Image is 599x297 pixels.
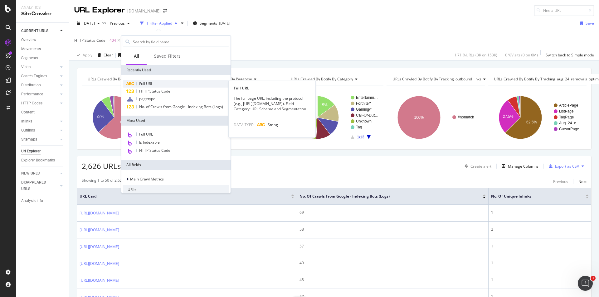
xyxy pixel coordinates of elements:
[462,161,491,171] button: Create alert
[127,8,161,14] div: [DOMAIN_NAME]
[21,179,53,192] div: DISAPPEARED URLS
[106,38,109,43] span: =
[21,91,58,98] a: Performance
[21,10,64,17] div: SiteCrawler
[320,103,328,107] text: 15%
[299,227,486,232] div: 58
[21,198,65,204] a: Analysis Info
[21,127,58,134] a: Outlinks
[104,52,113,58] div: Clear
[578,18,594,28] button: Save
[285,90,383,145] svg: A chart.
[74,50,92,60] button: Apply
[21,64,58,70] a: Visits
[74,5,125,16] div: URL Explorer
[21,157,55,164] div: Explorer Bookmarks
[21,179,58,192] a: DISAPPEARED URLS
[21,37,36,43] div: Overview
[21,100,58,107] a: HTTP Codes
[139,104,223,109] span: No. of Crawls from Google - Indexing Bots (Logs)
[83,21,95,26] span: 2024 Nov. 24th
[470,164,491,169] div: Create alert
[154,53,181,59] div: Saved Filters
[21,136,58,143] a: Sitemaps
[21,73,58,79] a: Search Engines
[188,74,276,84] h4: URLs Crawled By Botify By pagetype
[110,36,116,45] span: 404
[200,21,217,26] span: Segments
[80,194,290,199] span: URL Card
[21,100,42,107] div: HTTP Codes
[21,82,41,89] div: Distribution
[234,122,254,127] span: DATA TYPE:
[139,89,170,94] span: HTTP Status Code
[21,28,48,34] div: CURRENT URLS
[488,90,587,145] svg: A chart.
[299,194,473,199] span: No. of Crawls from Google - Indexing Bots (Logs)
[299,243,486,249] div: 57
[356,95,378,100] text: Entertainm…
[499,162,538,170] button: Manage Columns
[21,127,35,134] div: Outlinks
[505,52,538,58] div: 0 % Visits ( 0 on 6M )
[97,114,104,118] text: 27%
[578,276,593,291] iframe: Intercom live chat
[229,96,315,112] div: The full page URL, including the protocol (e.g., [URL][DOMAIN_NAME]). Field Category: URL Scheme ...
[116,50,132,60] button: Save
[299,277,486,283] div: 48
[121,65,231,75] div: Recently Used
[107,21,125,26] span: Previous
[543,50,594,60] button: Switch back to Simple mode
[189,76,252,82] span: URLs Crawled By Botify By pagetype
[163,9,167,13] div: arrow-right-arrow-left
[139,132,153,137] span: Full URL
[559,109,574,113] text: ListPage
[132,37,229,46] input: Search by field name
[546,161,579,171] button: Export as CSV
[546,52,594,58] div: Switch back to Simple mode
[553,179,568,184] div: Previous
[491,194,576,199] span: No. of Unique Inlinks
[578,178,587,185] button: Next
[559,115,574,119] text: TagPage
[526,120,537,124] text: 62.5%
[21,148,65,155] a: Url Explorer
[21,118,58,125] a: Inlinks
[80,210,119,216] a: [URL][DOMAIN_NAME]
[102,20,107,25] span: vs
[21,37,65,43] a: Overview
[290,74,378,84] h4: URLs Crawled By Botify By category
[21,109,65,116] a: Content
[82,161,144,171] span: 2,626 URLs found
[356,107,372,112] text: Gaming/*
[74,18,102,28] button: [DATE]
[21,109,35,116] div: Content
[107,18,132,28] button: Previous
[21,28,58,34] a: CURRENT URLS
[121,116,231,126] div: Most Used
[21,55,38,61] div: Segments
[387,90,485,145] svg: A chart.
[21,198,43,204] div: Analysis Info
[83,52,92,58] div: Apply
[21,118,32,125] div: Inlinks
[553,178,568,185] button: Previous
[139,148,170,153] span: HTTP Status Code
[139,96,155,101] span: pagetype
[121,160,231,170] div: All fields
[299,210,486,215] div: 69
[534,5,594,16] input: Find a URL
[74,38,105,43] span: HTTP Status Code
[21,170,40,177] div: NEW URLS
[21,46,41,52] div: Movements
[190,18,233,28] button: Segments[DATE]
[88,76,147,82] span: URLs Crawled By Botify By vertical
[559,127,579,131] text: CursorPage
[146,21,172,26] div: 1 Filter Applied
[21,64,31,70] div: Visits
[21,148,41,155] div: Url Explorer
[356,125,362,129] text: Tag
[130,176,164,182] span: Main Crawl Metrics
[392,76,481,82] span: URLs Crawled By Botify By tracking_outbound_links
